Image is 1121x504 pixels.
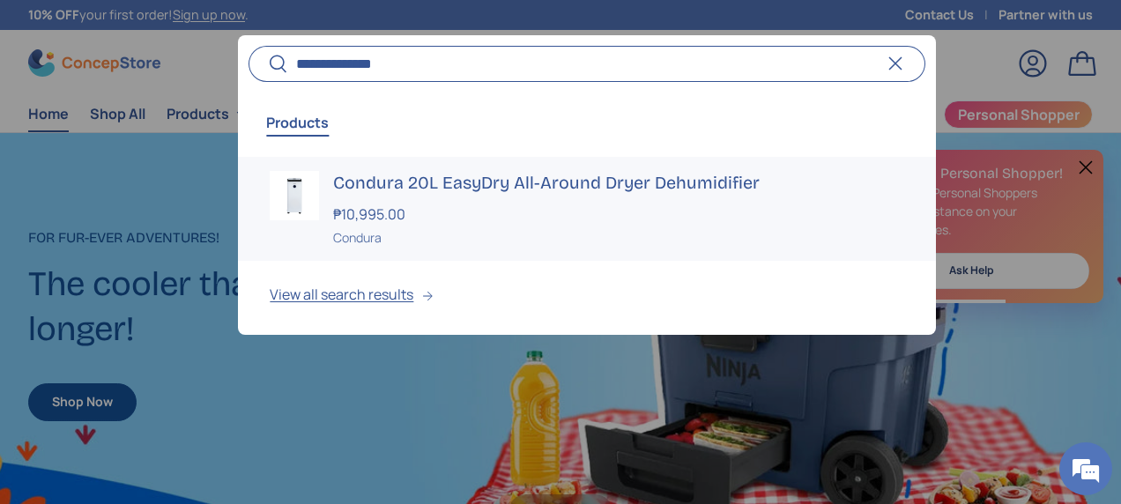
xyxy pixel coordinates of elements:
[333,228,903,247] div: Condura
[333,204,410,224] strong: ₱10,995.00
[333,171,903,196] h3: Condura 20L EasyDry All-Around Dryer Dehumidifier
[270,171,319,220] img: condura-easy-dry-dehumidifier-full-view-concepstore.ph
[238,261,935,335] button: View all search results
[238,157,935,262] a: condura-easy-dry-dehumidifier-full-view-concepstore.ph Condura 20L EasyDry All-Around Dryer Dehum...
[266,102,329,143] button: Products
